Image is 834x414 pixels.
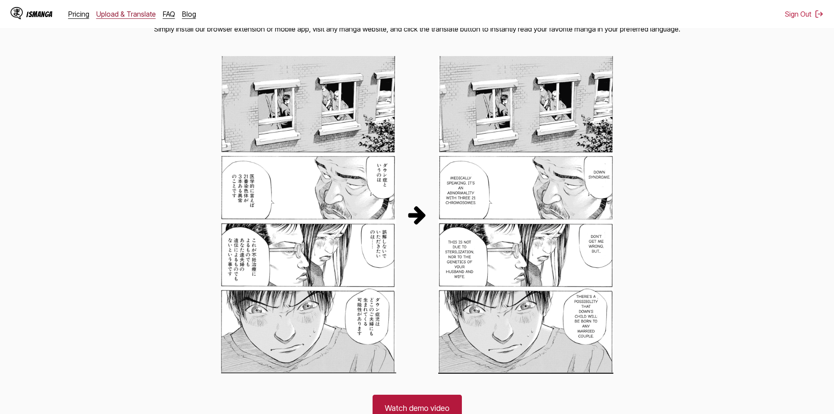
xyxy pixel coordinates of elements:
a: Blog [182,10,196,18]
div: IsManga [26,10,53,18]
img: Sign out [815,10,823,18]
img: Translation Process Arrow [407,204,428,225]
a: Upload & Translate [96,10,156,18]
a: FAQ [163,10,175,18]
img: Original Japanese Manga Panel [221,56,396,373]
a: Pricing [68,10,89,18]
img: Translated English Manga Panel [438,56,613,374]
p: Simply install our browser extension or mobile app, visit any manga website, and click the transl... [154,24,680,35]
a: IsManga LogoIsManga [11,7,68,21]
img: IsManga Logo [11,7,23,19]
button: Sign Out [785,10,823,18]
